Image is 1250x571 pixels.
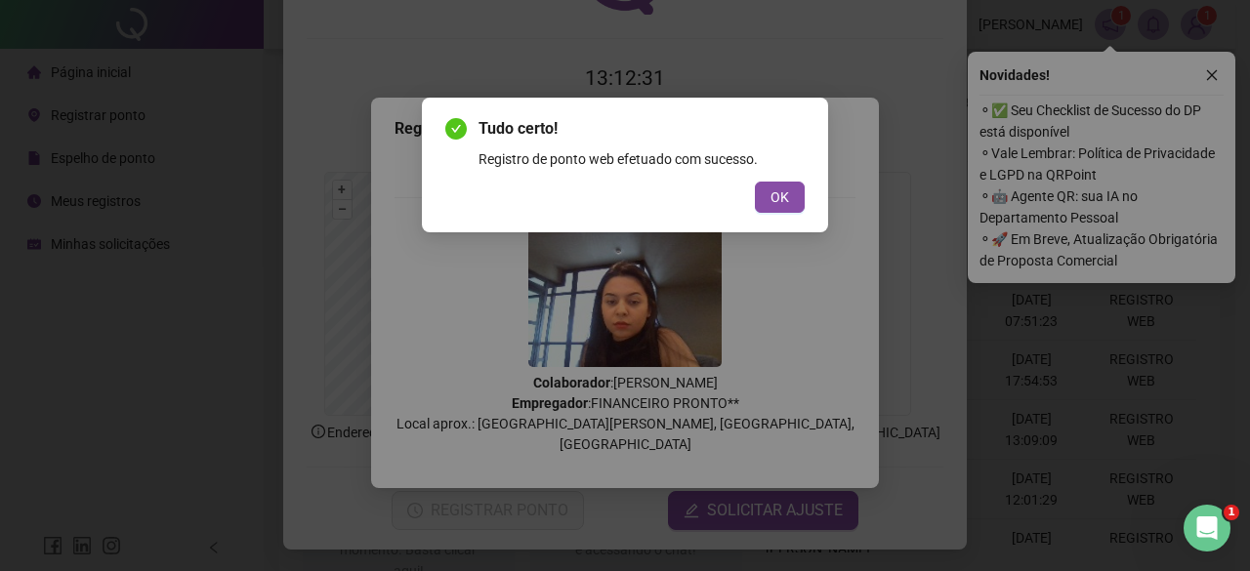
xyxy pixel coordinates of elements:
span: 1 [1224,505,1239,520]
span: check-circle [445,118,467,140]
iframe: Intercom live chat [1184,505,1230,551]
span: Tudo certo! [479,117,805,141]
button: OK [755,182,805,213]
div: Registro de ponto web efetuado com sucesso. [479,148,805,170]
span: OK [771,186,789,208]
